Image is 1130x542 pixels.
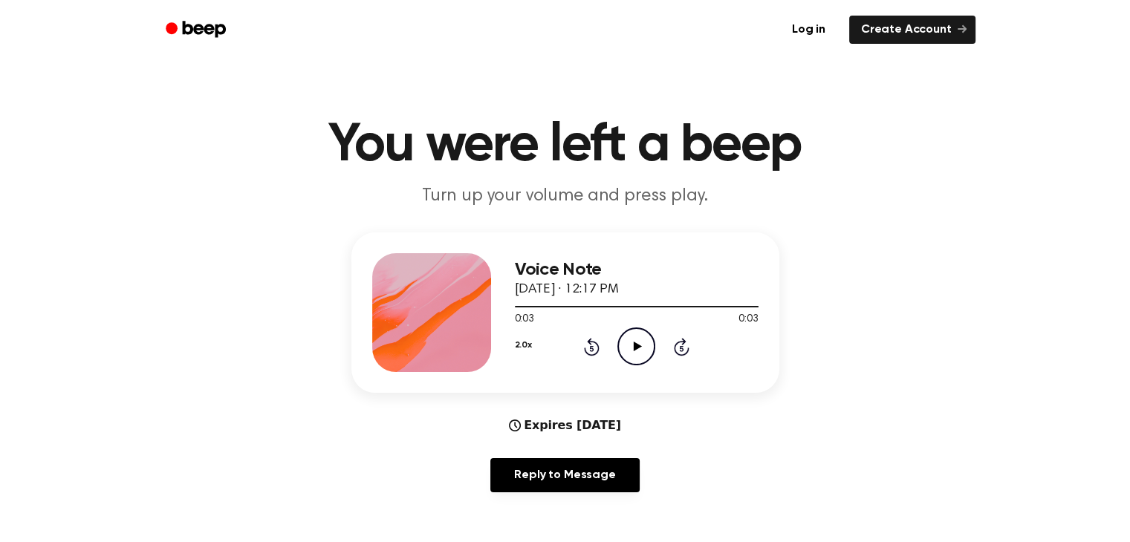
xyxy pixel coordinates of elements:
[515,312,534,327] span: 0:03
[515,333,532,358] button: 2.0x
[490,458,639,492] a: Reply to Message
[509,417,621,434] div: Expires [DATE]
[849,16,975,44] a: Create Account
[738,312,758,327] span: 0:03
[777,13,840,47] a: Log in
[280,184,851,209] p: Turn up your volume and press play.
[185,119,946,172] h1: You were left a beep
[515,260,759,280] h3: Voice Note
[515,283,619,296] span: [DATE] · 12:17 PM
[155,16,239,45] a: Beep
